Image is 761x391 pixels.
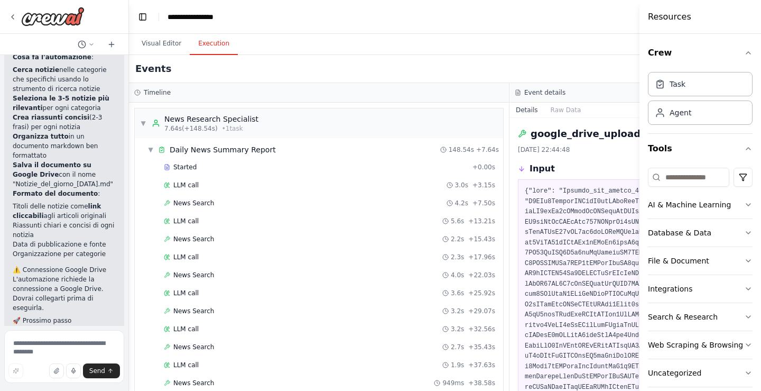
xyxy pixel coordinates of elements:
[103,38,120,51] button: Start a new chat
[144,88,171,97] h3: Timeline
[135,61,171,76] h2: Events
[451,307,464,315] span: 3.2s
[468,343,495,351] span: + 35.43s
[173,307,214,315] span: News Search
[173,163,197,171] span: Started
[173,217,199,225] span: LLM call
[670,79,685,89] div: Task
[476,146,499,154] span: + 7.64s
[472,181,495,189] span: + 3.15s
[468,361,495,369] span: + 37.63s
[173,253,199,261] span: LLM call
[13,95,109,112] strong: Seleziona le 3-5 notizie più rilevanti
[173,325,199,333] span: LLM call
[190,33,238,55] button: Execution
[648,331,753,359] button: Web Scraping & Browsing
[13,53,91,61] strong: Cosa fa l'automazione
[21,7,85,26] img: Logo
[648,228,711,238] div: Database & Data
[49,363,64,378] button: Upload files
[13,114,89,121] strong: Crea riassunti concisi
[13,325,116,383] p: Quando esegui l'automazione, dovrai specificare le categorie di notizie che ti interessano nel pa...
[468,379,495,387] span: + 38.58s
[13,265,116,275] h2: ⚠️ Connessione Google Drive
[468,217,495,225] span: + 13.21s
[13,190,98,197] strong: Formato del documento
[168,12,228,22] nav: breadcrumb
[468,307,495,315] span: + 29.07s
[13,316,116,325] h2: 🚀 Prossimo passo
[13,94,116,113] li: per ogni categoria
[133,33,190,55] button: Visual Editor
[135,10,150,24] button: Hide left sidebar
[648,219,753,247] button: Database & Data
[509,103,544,117] button: Details
[670,107,691,118] div: Agent
[173,199,214,207] span: News Search
[173,181,199,189] span: LLM call
[140,119,146,128] span: ▼
[89,367,105,375] span: Send
[13,133,69,140] strong: Organizza tutto
[13,221,116,240] li: Riassunti chiari e concisi di ogni notizia
[648,38,753,68] button: Crew
[648,359,753,387] button: Uncategorized
[147,146,154,154] span: ▼
[451,217,464,225] span: 5.6s
[173,361,199,369] span: LLM call
[455,199,468,207] span: 4.2s
[451,235,464,243] span: 2.2s
[173,289,199,297] span: LLM call
[8,363,23,378] button: Improve this prompt
[648,68,753,133] div: Crew
[13,161,91,178] strong: Salva il documento su Google Drive
[83,363,120,378] button: Send
[13,65,116,94] li: nelle categorie che specifichi usando lo strumento di ricerca notizie
[164,124,218,133] span: 7.64s (+148.54s)
[648,11,691,23] h4: Resources
[451,253,464,261] span: 2.3s
[451,289,464,297] span: 3.6s
[173,343,214,351] span: News Search
[468,271,495,279] span: + 22.03s
[530,162,555,175] h3: Input
[468,289,495,297] span: + 25.92s
[648,191,753,219] button: AI & Machine Learning
[544,103,588,117] button: Raw Data
[164,114,258,124] div: News Research Specialist
[531,126,662,141] h2: google_drive_upload_file
[13,132,116,160] li: in un documento markdown ben formattato
[451,325,464,333] span: 3.2s
[648,134,753,163] button: Tools
[648,256,709,266] div: File & Document
[648,247,753,275] button: File & Document
[73,38,99,51] button: Switch to previous chat
[472,199,495,207] span: + 7.50s
[648,312,718,322] div: Search & Research
[468,235,495,243] span: + 15.43s
[648,340,743,350] div: Web Scraping & Browsing
[173,379,214,387] span: News Search
[468,253,495,261] span: + 17.96s
[442,379,464,387] span: 949ms
[468,325,495,333] span: + 32.56s
[648,275,753,303] button: Integrations
[524,88,565,97] h3: Event details
[13,275,116,313] p: L'automazione richiede la connessione a Google Drive. Dovrai collegarti prima di eseguirla.
[451,271,464,279] span: 4.0s
[648,368,701,378] div: Uncategorized
[13,52,116,62] p: :
[170,144,276,155] span: Daily News Summary Report
[13,249,116,259] li: Organizzazione per categorie
[451,361,464,369] span: 1.9s
[13,240,116,249] li: Data di pubblicazione e fonte
[13,189,116,198] p: :
[66,363,81,378] button: Click to speak your automation idea
[173,235,214,243] span: News Search
[13,160,116,189] li: con il nome "Notizie_del_giorno_[DATA].md"
[13,113,116,132] li: (2-3 frasi) per ogni notizia
[13,202,116,221] li: Titoli delle notizie come agli articoli originali
[648,303,753,331] button: Search & Research
[451,343,464,351] span: 2.7s
[648,284,692,294] div: Integrations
